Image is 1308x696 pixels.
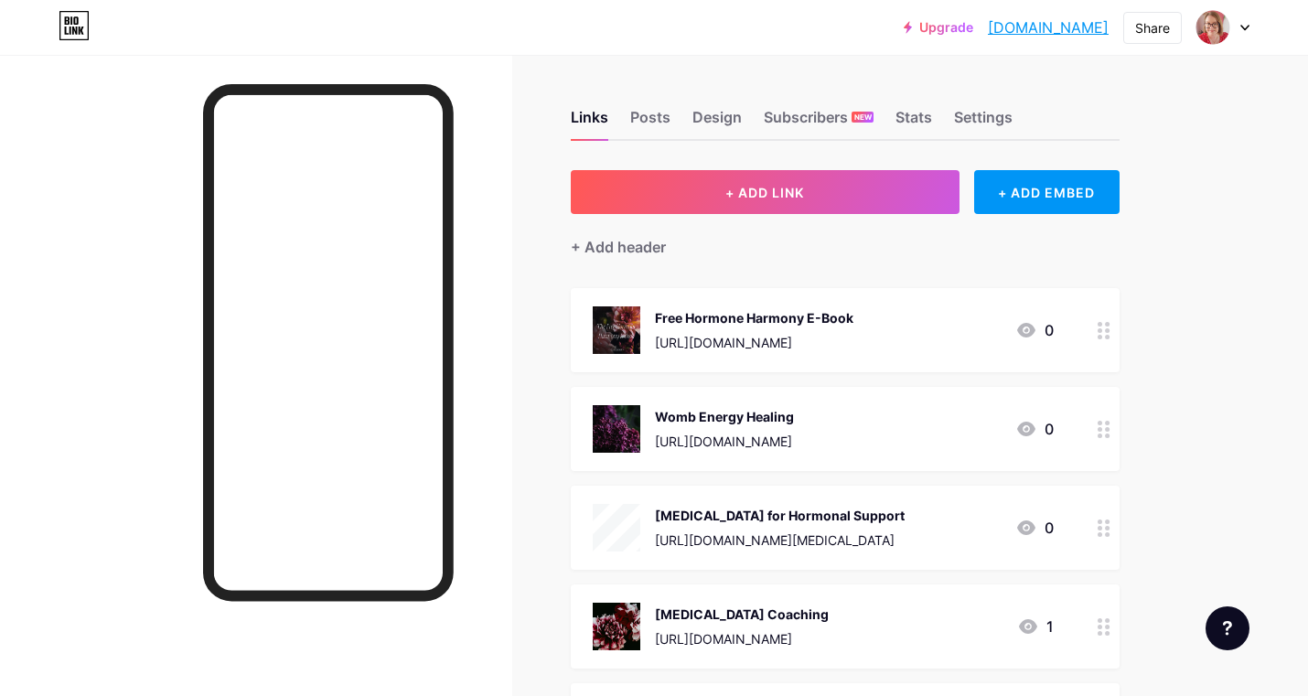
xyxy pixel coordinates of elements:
div: 0 [1015,517,1054,539]
button: + ADD LINK [571,170,960,214]
div: Settings [954,106,1013,139]
div: 0 [1015,418,1054,440]
img: Womb Energy Healing [593,405,640,453]
div: [URL][DOMAIN_NAME] [655,432,794,451]
img: Menstrual Cycle Coaching [593,603,640,650]
div: [MEDICAL_DATA] Coaching [655,605,829,624]
div: [URL][DOMAIN_NAME] [655,629,829,648]
div: Stats [895,106,932,139]
a: Upgrade [904,20,973,35]
div: + ADD EMBED [974,170,1120,214]
div: 0 [1015,319,1054,341]
div: Womb Energy Healing [655,407,794,426]
div: Design [692,106,742,139]
a: [DOMAIN_NAME] [988,16,1109,38]
img: cyclicalburnoutcoach [1195,10,1230,45]
div: [MEDICAL_DATA] for Hormonal Support [655,506,905,525]
div: [URL][DOMAIN_NAME][MEDICAL_DATA] [655,530,905,550]
div: Free Hormone Harmony E-Book [655,308,853,327]
div: Links [571,106,608,139]
div: Share [1135,18,1170,37]
img: Free Hormone Harmony E-Book [593,306,640,354]
div: + Add header [571,236,666,258]
div: [URL][DOMAIN_NAME] [655,333,853,352]
div: Subscribers [764,106,874,139]
div: Posts [630,106,670,139]
div: 1 [1017,616,1054,637]
span: NEW [854,112,872,123]
span: + ADD LINK [725,185,804,200]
